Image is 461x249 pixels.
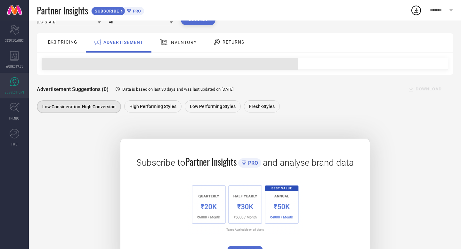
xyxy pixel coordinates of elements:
span: High Performing Styles [129,104,176,109]
img: 1a6fb96cb29458d7132d4e38d36bc9c7.png [187,181,303,235]
span: SUBSCRIBE [92,9,121,13]
span: PRO [247,160,258,166]
div: Open download list [410,4,422,16]
span: PRO [131,9,141,13]
span: PRICING [58,39,77,45]
span: SUGGESTIONS [5,90,24,95]
span: WORKSPACE [6,64,23,69]
span: Low Performing Styles [190,104,236,109]
span: Subscribe to [136,157,185,168]
span: INVENTORY [169,40,197,45]
span: TRENDS [9,116,20,120]
span: FWD [12,142,18,146]
span: Data is based on last 30 days and was last updated on [DATE] . [122,87,234,92]
span: Fresh-Styles [249,104,275,109]
span: RETURNS [222,39,244,45]
span: Partner Insights [185,155,237,168]
span: Partner Insights [37,4,88,17]
span: Low Consideration-High Conversion [42,104,116,109]
a: SUBSCRIBEPRO [91,5,144,15]
span: Advertisement Suggestions (0) [37,86,109,92]
span: and analyse brand data [263,157,354,168]
span: ADVERTISEMENT [103,40,143,45]
span: SCORECARDS [5,38,24,43]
